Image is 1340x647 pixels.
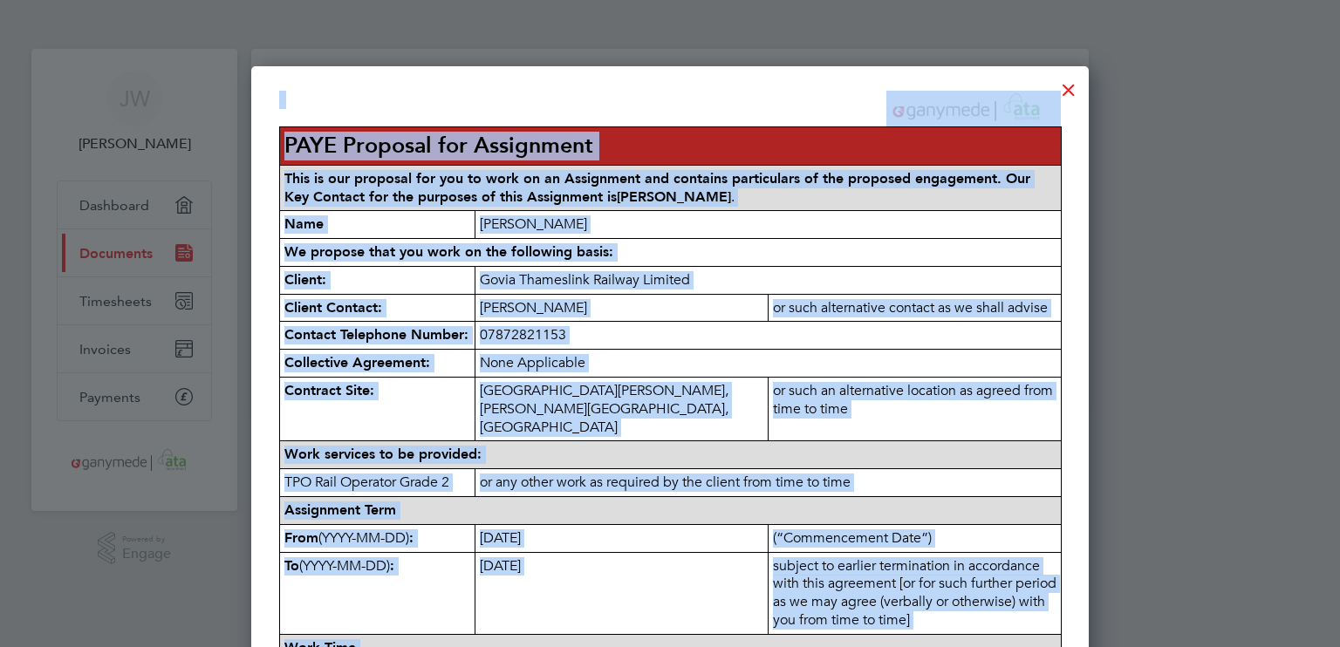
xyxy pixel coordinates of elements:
[284,529,318,546] strong: From
[280,469,475,496] p: TPO Rail Operator Grade 2
[475,267,1061,294] p: Govia Thameslink Railway Limited
[475,378,768,440] p: [GEOGRAPHIC_DATA][PERSON_NAME], [PERSON_NAME][GEOGRAPHIC_DATA], [GEOGRAPHIC_DATA]
[284,170,1030,205] strong: This is our proposal for you to work on an Assignment and contains particulars of the proposed en...
[769,525,1061,552] p: (“Commencement Date”)
[284,243,613,260] strong: We propose that you work on the following basis:
[475,553,768,580] p: [DATE]
[475,525,768,552] p: [DATE]
[284,354,430,371] strong: Collective Agreement:
[475,322,1061,349] p: 07872821153
[280,166,1061,211] p: .
[769,378,1061,423] p: or such an alternative location as agreed from time to time
[769,295,1061,322] p: or such alternative contact as we shall advise
[284,215,324,232] strong: Name
[475,295,768,322] p: [PERSON_NAME]
[280,553,475,580] p: (YYYY-MM-DD)
[284,326,468,343] strong: Contact Telephone Number:
[886,91,1061,126] img: ganymedesolutions-logo-remittance.png
[284,133,593,158] strong: PAYE Proposal for Assignment
[284,299,382,316] strong: Client Contact:
[284,446,482,462] strong: Work services to be provided:
[284,557,299,574] strong: To
[390,557,394,574] strong: :
[769,553,1061,634] p: subject to earlier termination in accordance with this agreement [or for such further period as w...
[617,188,731,205] strong: [PERSON_NAME]
[475,469,1061,496] p: or any other work as required by the client from time to time
[409,529,414,546] strong: :
[475,350,1061,377] p: None Applicable
[280,525,475,552] p: (YYYY-MM-DD)
[475,211,1061,238] p: [PERSON_NAME]
[284,271,326,288] strong: Client:
[284,501,396,518] strong: Assignment Term
[284,382,374,398] strong: Contract Site:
